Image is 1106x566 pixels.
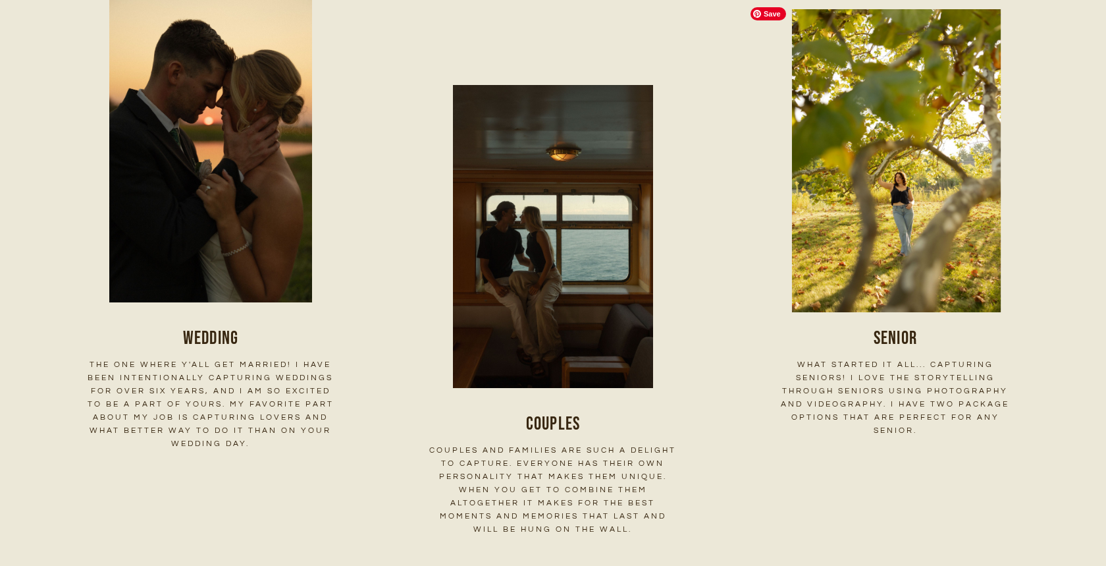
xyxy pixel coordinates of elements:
a: Figure standing in autumn sunlight beneath golden tree branches. Senior WHAT STARTED IT ALL... CA... [744,9,1047,437]
h3: Senior [770,325,1020,351]
h6: COUPLES AND FAMILIES ARE SUCH A DELIGHT TO CAPTURE. EVERYONE HAS THEIR OWN PERSONALITY THAT MAKES... [428,444,678,536]
img: A couple sharing an intimate moment in a grassy meadow with mountains in the background at sunset. [402,85,704,388]
h3: Wedding [86,325,336,351]
h6: The ONE WHERE Y'ALL GET MARRIED! I HAVE BEEN INTENTIONALLY CAPTURING WEDDINGS FOR OVER SIX YEARS,... [86,358,336,451]
h3: Couples [428,411,678,437]
h6: WHAT STARTED IT ALL... CAPTURING SENIORS! I LOVE THE STORYTELLING THROUGH SENIORS USING PHOTOGRAP... [770,358,1020,438]
span: Save [750,7,786,20]
img: Figure standing in autumn sunlight beneath golden tree branches. [738,3,1053,318]
a: A couple sharing an intimate moment in a grassy meadow with mountains in the background at sunset... [402,85,704,536]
